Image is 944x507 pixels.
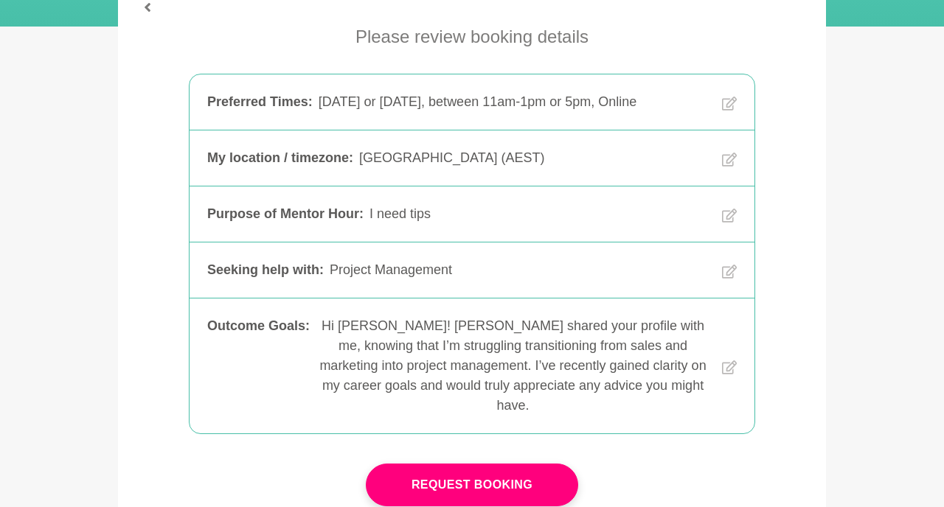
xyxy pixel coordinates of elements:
[207,204,364,224] div: Purpose of Mentor Hour :
[359,148,710,168] div: [GEOGRAPHIC_DATA] (AEST)
[330,260,710,280] div: Project Management
[207,260,324,280] div: Seeking help with :
[355,24,589,50] p: Please review booking details
[207,316,310,416] div: Outcome Goals :
[207,92,313,112] div: Preferred Times :
[369,204,710,224] div: I need tips
[316,316,710,416] div: Hi [PERSON_NAME]! [PERSON_NAME] shared your profile with me, knowing that I’m struggling transiti...
[366,464,578,506] button: Request Booking
[319,92,710,112] div: [DATE] or [DATE], between 11am-1pm or 5pm, Online
[207,148,353,168] div: My location / timezone :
